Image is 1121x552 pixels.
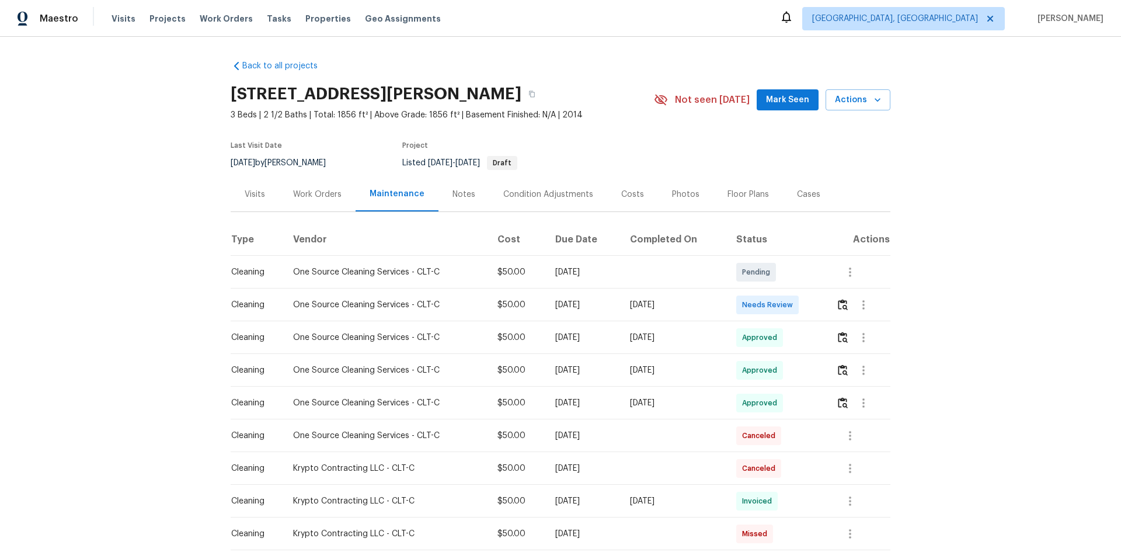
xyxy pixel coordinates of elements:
div: [DATE] [555,528,611,540]
span: Missed [742,528,772,540]
span: Listed [402,159,517,167]
button: Review Icon [836,324,850,352]
button: Actions [826,89,890,111]
div: One Source Cleaning Services - CLT-C [293,364,478,376]
div: Cleaning [231,266,274,278]
div: [DATE] [555,495,611,507]
div: [DATE] [555,266,611,278]
button: Copy Address [521,84,542,105]
div: Cleaning [231,495,274,507]
span: Actions [835,93,881,107]
span: Canceled [742,430,780,442]
span: [PERSON_NAME] [1033,13,1103,25]
button: Review Icon [836,356,850,384]
div: by [PERSON_NAME] [231,156,340,170]
span: Maestro [40,13,78,25]
span: Work Orders [200,13,253,25]
div: Maintenance [370,188,424,200]
span: [DATE] [428,159,452,167]
div: $50.00 [497,495,537,507]
img: Review Icon [838,397,848,408]
span: Approved [742,397,782,409]
span: [DATE] [455,159,480,167]
span: Draft [488,159,516,166]
img: Review Icon [838,332,848,343]
span: - [428,159,480,167]
th: Actions [827,223,890,256]
div: Krypto Contracting LLC - CLT-C [293,495,478,507]
span: [DATE] [231,159,255,167]
span: [GEOGRAPHIC_DATA], [GEOGRAPHIC_DATA] [812,13,978,25]
div: Condition Adjustments [503,189,593,200]
div: [DATE] [555,299,611,311]
div: Cleaning [231,299,274,311]
div: [DATE] [630,332,718,343]
span: Geo Assignments [365,13,441,25]
div: $50.00 [497,397,537,409]
div: Krypto Contracting LLC - CLT-C [293,463,478,474]
div: [DATE] [555,364,611,376]
div: Cleaning [231,430,274,442]
span: Properties [305,13,351,25]
div: $50.00 [497,430,537,442]
span: Invoiced [742,495,777,507]
div: [DATE] [630,495,718,507]
div: Cleaning [231,528,274,540]
span: 3 Beds | 2 1/2 Baths | Total: 1856 ft² | Above Grade: 1856 ft² | Basement Finished: N/A | 2014 [231,109,654,121]
button: Review Icon [836,389,850,417]
div: [DATE] [630,364,718,376]
span: Tasks [267,15,291,23]
h2: [STREET_ADDRESS][PERSON_NAME] [231,88,521,100]
th: Vendor [284,223,488,256]
button: Review Icon [836,291,850,319]
div: Floor Plans [727,189,769,200]
span: Approved [742,364,782,376]
th: Status [727,223,827,256]
div: Cleaning [231,463,274,474]
div: [DATE] [555,430,611,442]
div: $50.00 [497,332,537,343]
div: $50.00 [497,266,537,278]
span: Last Visit Date [231,142,282,149]
th: Type [231,223,284,256]
div: Cleaning [231,397,274,409]
span: Canceled [742,463,780,474]
span: Mark Seen [766,93,809,107]
div: Costs [621,189,644,200]
div: Notes [452,189,475,200]
div: [DATE] [555,332,611,343]
div: $50.00 [497,299,537,311]
th: Cost [488,223,546,256]
div: $50.00 [497,528,537,540]
span: Visits [112,13,135,25]
a: Back to all projects [231,60,343,72]
div: Work Orders [293,189,342,200]
button: Mark Seen [757,89,819,111]
th: Completed On [621,223,727,256]
span: Projects [149,13,186,25]
div: One Source Cleaning Services - CLT-C [293,397,478,409]
div: Cases [797,189,820,200]
span: Pending [742,266,775,278]
div: [DATE] [555,463,611,474]
div: Cleaning [231,332,274,343]
div: [DATE] [630,299,718,311]
th: Due Date [546,223,621,256]
div: Cleaning [231,364,274,376]
div: [DATE] [555,397,611,409]
span: Not seen [DATE] [675,94,750,106]
div: One Source Cleaning Services - CLT-C [293,299,478,311]
div: Visits [245,189,265,200]
div: $50.00 [497,463,537,474]
div: One Source Cleaning Services - CLT-C [293,332,478,343]
span: Needs Review [742,299,798,311]
span: Approved [742,332,782,343]
div: Krypto Contracting LLC - CLT-C [293,528,478,540]
div: $50.00 [497,364,537,376]
div: Photos [672,189,699,200]
div: One Source Cleaning Services - CLT-C [293,266,478,278]
img: Review Icon [838,364,848,376]
span: Project [402,142,428,149]
img: Review Icon [838,299,848,310]
div: [DATE] [630,397,718,409]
